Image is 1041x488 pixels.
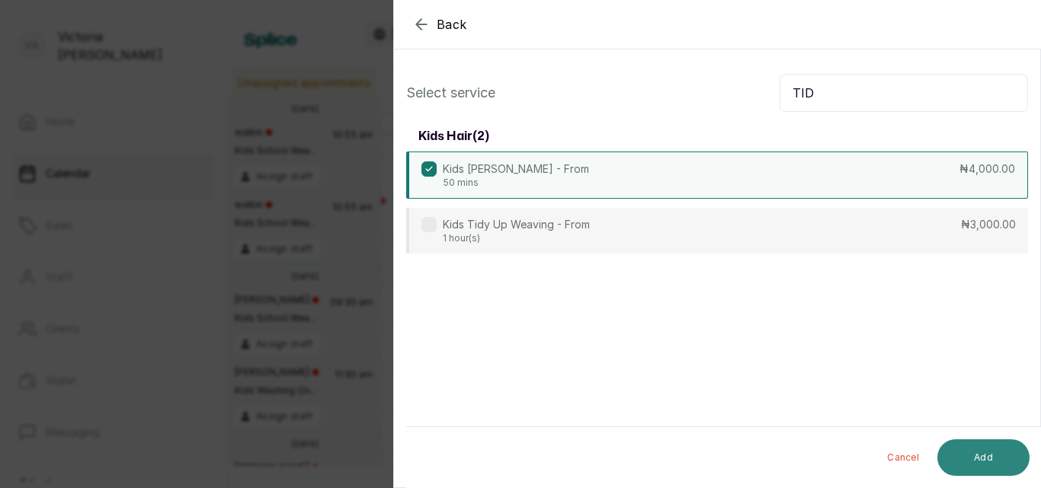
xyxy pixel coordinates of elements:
p: ₦4,000.00 [959,161,1015,177]
p: ₦3,000.00 [961,217,1016,232]
p: Kids [PERSON_NAME] - From [443,161,589,177]
input: Search. [780,74,1028,112]
h3: kids hair ( 2 ) [418,127,489,145]
button: Add [937,439,1030,476]
p: Kids Tidy Up Weaving - From [443,217,590,232]
button: Back [412,15,467,33]
button: Cancel [875,439,931,476]
p: 1 hour(s) [443,232,590,244]
p: Select service [406,82,495,104]
span: Back [437,15,467,33]
p: 50 mins [443,177,589,189]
